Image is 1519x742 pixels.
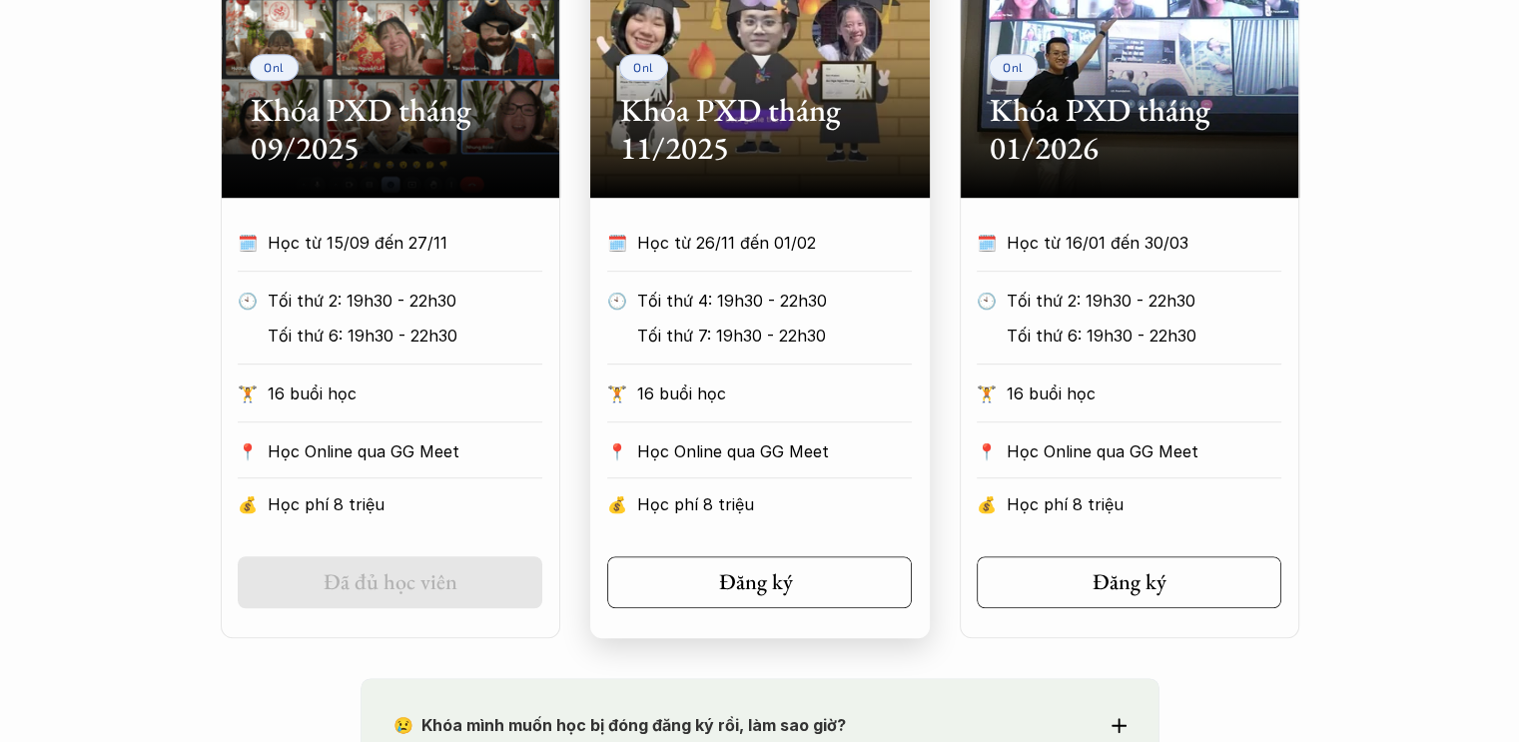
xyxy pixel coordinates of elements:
[637,286,912,316] p: Tối thứ 4: 19h30 - 22h30
[1007,321,1281,351] p: Tối thứ 6: 19h30 - 22h30
[607,286,627,316] p: 🕙
[1007,436,1281,466] p: Học Online qua GG Meet
[607,556,912,608] a: Đăng ký
[238,228,258,258] p: 🗓️
[238,378,258,408] p: 🏋️
[238,489,258,519] p: 💰
[637,228,875,258] p: Học từ 26/11 đến 01/02
[268,286,542,316] p: Tối thứ 2: 19h30 - 22h30
[1007,378,1281,408] p: 16 buổi học
[251,91,530,168] h2: Khóa PXD tháng 09/2025
[633,60,654,74] p: Onl
[977,556,1281,608] a: Đăng ký
[977,378,997,408] p: 🏋️
[620,91,900,168] h2: Khóa PXD tháng 11/2025
[607,378,627,408] p: 🏋️
[268,489,542,519] p: Học phí 8 triệu
[393,715,846,735] strong: 😢 Khóa mình muốn học bị đóng đăng ký rồi, làm sao giờ?
[1007,489,1281,519] p: Học phí 8 triệu
[718,569,792,595] h5: Đăng ký
[324,569,457,595] h5: Đã đủ học viên
[977,489,997,519] p: 💰
[268,378,542,408] p: 16 buổi học
[268,436,542,466] p: Học Online qua GG Meet
[238,442,258,461] p: 📍
[637,378,912,408] p: 16 buổi học
[607,489,627,519] p: 💰
[1003,60,1024,74] p: Onl
[977,286,997,316] p: 🕙
[637,489,912,519] p: Học phí 8 triệu
[1007,286,1281,316] p: Tối thứ 2: 19h30 - 22h30
[637,436,912,466] p: Học Online qua GG Meet
[990,91,1269,168] h2: Khóa PXD tháng 01/2026
[607,228,627,258] p: 🗓️
[268,321,542,351] p: Tối thứ 6: 19h30 - 22h30
[268,228,505,258] p: Học từ 15/09 đến 27/11
[607,442,627,461] p: 📍
[977,442,997,461] p: 📍
[977,228,997,258] p: 🗓️
[238,286,258,316] p: 🕙
[264,60,285,74] p: Onl
[637,321,912,351] p: Tối thứ 7: 19h30 - 22h30
[1007,228,1244,258] p: Học từ 16/01 đến 30/03
[1093,569,1166,595] h5: Đăng ký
